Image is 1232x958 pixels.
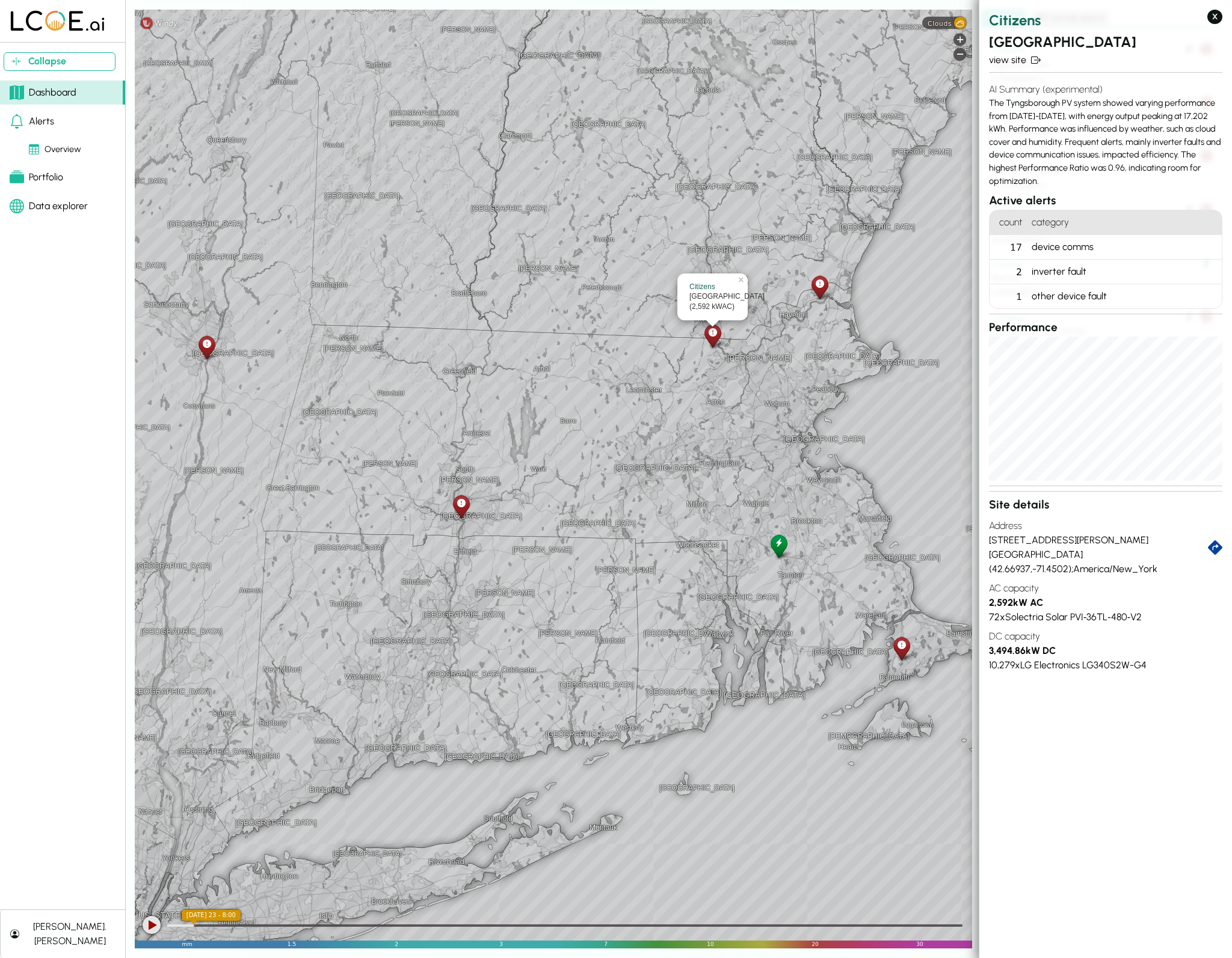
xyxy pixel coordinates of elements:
div: Dashboard [10,85,76,100]
div: Portfolio [10,170,63,185]
button: X [1207,10,1222,24]
strong: 2,592 kW AC [989,597,1043,608]
div: inverter fault [1027,260,1222,284]
button: Collapse [4,52,115,71]
div: 72 x Solectria Solar PVI‑36TL‑480‑V2 [989,610,1222,624]
a: directions [1208,540,1222,555]
div: 10,279 x LG Electronics LG340S2W-G4 [989,658,1222,673]
h4: DC capacity [989,624,1222,644]
div: Agawam Ave [451,493,472,520]
div: Citizens [689,282,736,292]
div: The Tyngsborough PV system showed varying performance from [DATE]-[DATE], with energy output peak... [989,78,1222,192]
div: local time [182,910,241,921]
div: Data explorer [10,199,88,213]
div: [DATE] 23 - 8:00 [182,910,241,921]
h3: Active alerts [989,192,1222,210]
div: Alerts [10,114,54,129]
a: × [737,273,748,282]
div: [STREET_ADDRESS][PERSON_NAME] [GEOGRAPHIC_DATA] [989,533,1208,562]
div: 17 [990,235,1027,260]
h3: Performance [989,319,1222,337]
div: Norton [768,532,789,560]
div: device comms [1027,235,1222,260]
h4: category [1027,210,1222,235]
div: other device fault [1027,284,1222,308]
div: 2 [990,260,1027,284]
h4: AI Summary (experimental) [989,82,1222,97]
h2: Citizens [989,10,1222,31]
div: Global Albany [196,334,217,361]
div: Overview [29,143,81,156]
h4: count [990,210,1027,235]
div: [PERSON_NAME].[PERSON_NAME] [24,920,115,948]
span: Clouds [928,19,952,27]
div: [GEOGRAPHIC_DATA] [689,291,736,302]
h3: Site details [989,496,1222,514]
div: (2,592 kWAC) [689,302,736,312]
div: Tyngsborough [702,322,723,349]
h4: AC capacity [989,576,1222,596]
a: view site [989,53,1222,67]
h4: Address [989,514,1222,533]
div: Zoom out [953,48,966,61]
div: Zoom in [953,33,966,46]
div: Falmouth Landfill [891,635,912,662]
div: 1 [990,284,1027,308]
div: ( 42.66937 , -71.4502 ); America/New_York [989,562,1222,576]
h2: [GEOGRAPHIC_DATA] [989,31,1222,53]
div: Amesbury [809,273,830,301]
strong: 3,494.86 kW DC [989,645,1056,656]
